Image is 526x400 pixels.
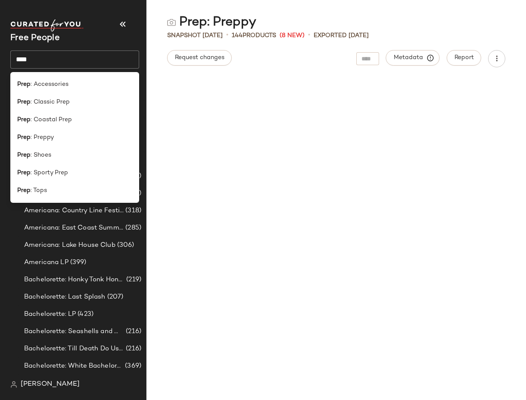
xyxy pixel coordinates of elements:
[167,18,176,27] img: svg%3e
[24,292,106,302] span: Bachelorette: Last Splash
[24,275,124,285] span: Bachelorette: Honky Tonk Honey
[24,309,76,319] span: Bachelorette: LP
[31,98,70,107] span: : Classic Prep
[31,151,51,160] span: : Shoes
[24,223,124,233] span: Americana: East Coast Summer
[308,30,310,41] span: •
[68,258,87,268] span: (399)
[31,133,54,142] span: : Preppy
[17,133,31,142] b: Prep
[167,31,223,40] span: Snapshot [DATE]
[447,50,481,66] button: Report
[24,206,124,216] span: Americana: Country Line Festival
[24,344,124,354] span: Bachelorette: Till Death Do Us Party
[124,344,141,354] span: (216)
[232,31,276,40] div: Products
[17,98,31,107] b: Prep
[31,168,68,177] span: : Sporty Prep
[10,19,84,31] img: cfy_white_logo.C9jOOHJF.svg
[106,292,124,302] span: (207)
[31,186,47,195] span: : Tops
[124,223,141,233] span: (285)
[167,14,256,31] div: Prep: Preppy
[24,240,115,250] span: Americana: Lake House Club
[167,50,232,66] button: Request changes
[10,381,17,388] img: svg%3e
[123,361,141,371] span: (369)
[17,115,31,124] b: Prep
[76,309,93,319] span: (423)
[386,50,440,66] button: Metadata
[393,54,433,62] span: Metadata
[24,361,123,371] span: Bachelorette: White Bachelorette Outfits
[232,32,243,39] span: 144
[24,258,68,268] span: Americana LP
[115,240,134,250] span: (306)
[24,327,124,337] span: Bachelorette: Seashells and Wedding Bells
[17,168,31,177] b: Prep
[124,327,141,337] span: (216)
[124,206,141,216] span: (318)
[314,31,369,40] p: Exported [DATE]
[21,379,80,390] span: [PERSON_NAME]
[174,54,224,61] span: Request changes
[31,80,68,89] span: : Accessories
[17,80,31,89] b: Prep
[454,54,474,61] span: Report
[17,186,31,195] b: Prep
[280,31,305,40] span: (8 New)
[226,30,228,41] span: •
[31,115,72,124] span: : Coastal Prep
[124,275,141,285] span: (219)
[17,151,31,160] b: Prep
[10,34,60,43] span: Current Company Name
